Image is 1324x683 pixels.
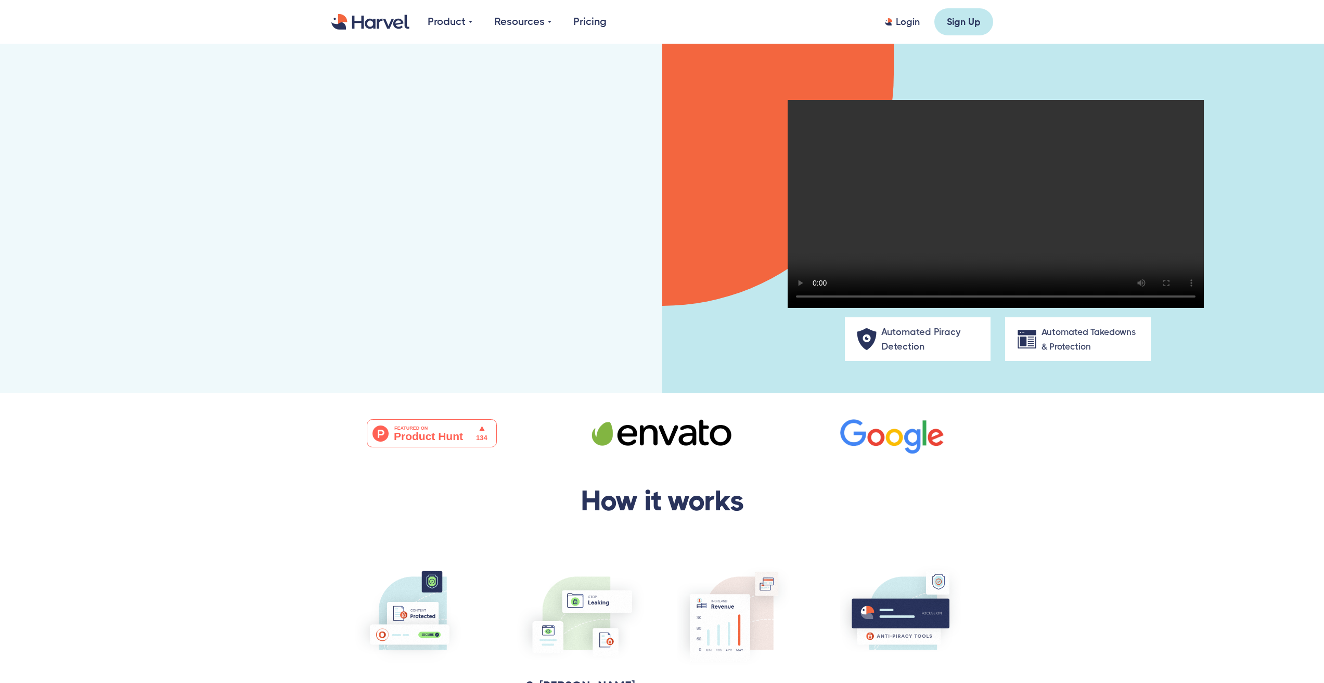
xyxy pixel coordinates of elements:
a: home [331,14,409,30]
img: Revenue leak prevention tool for content creators [513,559,648,673]
a: Sign Up [934,8,993,35]
img: Harvel - Copyright protection for next-gen creators | Product Hunt [367,419,497,447]
a: Pricing [573,14,607,30]
img: Automated Google DMCA Copyright Protection - Harvel.io [840,419,944,455]
a: Login [885,16,920,28]
div: Automated Piracy Detection [881,325,976,354]
div: Product [428,14,472,30]
div: Automated Takedowns & Protection [1042,325,1136,354]
img: Anti piracy Tools Setting Icon [840,559,974,673]
img: Content secure and protected icon [350,559,484,673]
div: Login [896,16,920,28]
img: Increased revenue chart [677,559,811,673]
div: Sign Up [947,16,981,28]
div: Product [428,14,466,30]
div: Resources [494,14,551,30]
div: Resources [494,14,545,30]
h2: How it works [581,487,743,515]
img: Automated Envato Copyright Protection - Harvel.io [592,419,732,447]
